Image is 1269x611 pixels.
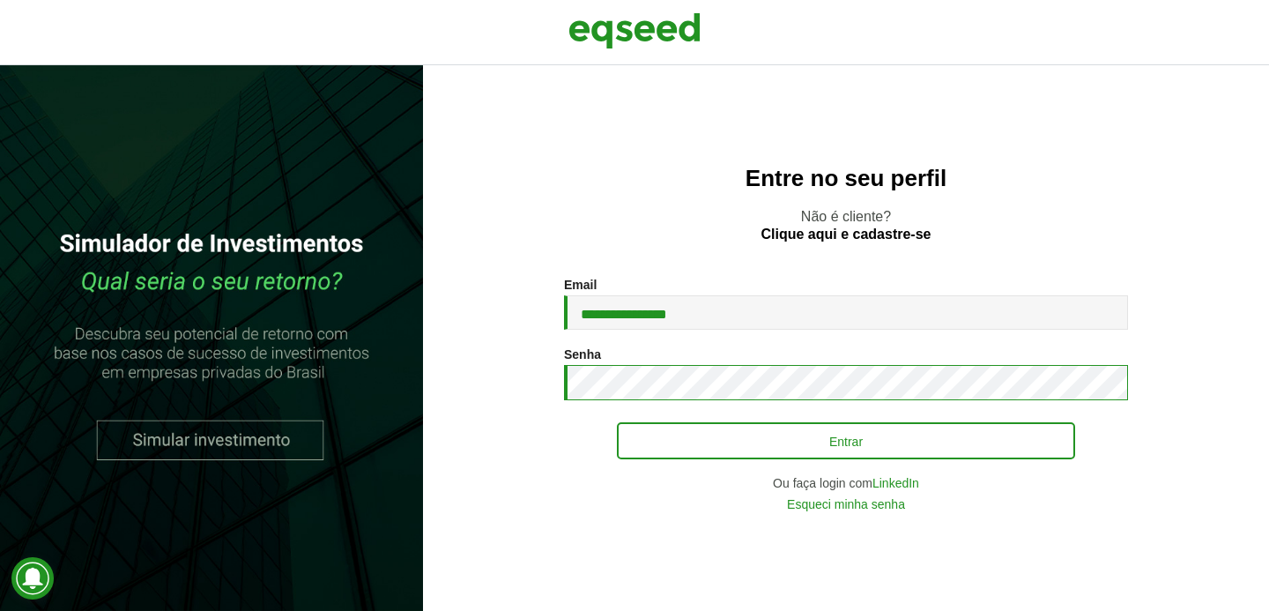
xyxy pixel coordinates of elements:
label: Senha [564,348,601,361]
a: Esqueci minha senha [787,498,905,510]
img: EqSeed Logo [568,9,701,53]
div: Ou faça login com [564,477,1128,489]
button: Entrar [617,422,1075,459]
h2: Entre no seu perfil [458,166,1234,191]
label: Email [564,279,597,291]
a: Clique aqui e cadastre-se [761,227,931,242]
p: Não é cliente? [458,208,1234,242]
a: LinkedIn [872,477,919,489]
